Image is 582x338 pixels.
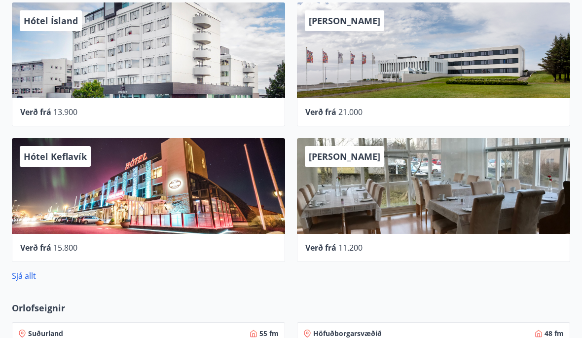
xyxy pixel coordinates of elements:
[338,242,363,253] span: 11.200
[309,150,380,162] span: [PERSON_NAME]
[24,150,87,162] span: Hótel Keflavík
[53,242,77,253] span: 15.800
[305,107,336,117] span: Verð frá
[305,242,336,253] span: Verð frá
[20,107,51,117] span: Verð frá
[12,270,36,281] a: Sjá allt
[338,107,363,117] span: 21.000
[20,242,51,253] span: Verð frá
[24,15,78,27] span: Hótel Ísland
[12,301,65,314] span: Orlofseignir
[309,15,380,27] span: [PERSON_NAME]
[53,107,77,117] span: 13.900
